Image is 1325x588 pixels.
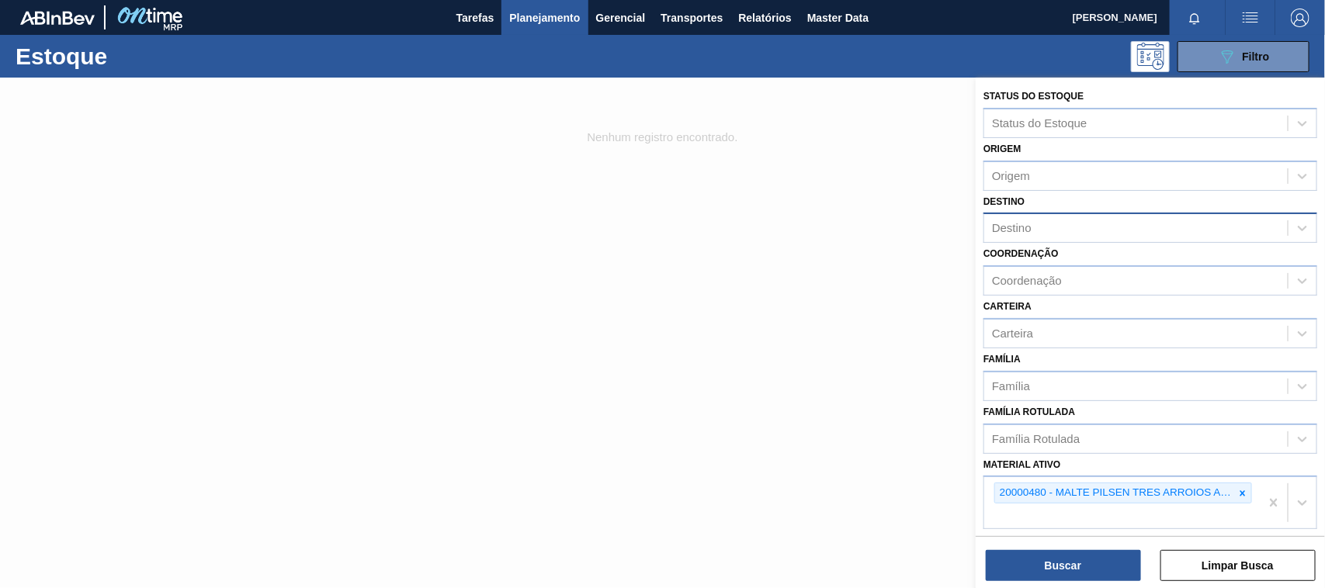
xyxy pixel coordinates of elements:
[807,9,869,27] span: Master Data
[983,459,1061,470] label: Material ativo
[992,432,1080,445] div: Família Rotulada
[20,11,95,25] img: TNhmsLtSVTkK8tSr43FrP2fwEKptu5GPRR3wAAAABJRU5ErkJggg==
[16,47,243,65] h1: Estoque
[983,406,1075,417] label: Família Rotulada
[992,379,1030,393] div: Família
[992,222,1032,235] div: Destino
[983,354,1021,365] label: Família
[983,301,1032,312] label: Carteira
[995,483,1234,503] div: 20000480 - MALTE PILSEN TRES ARROIOS ARGENTINO GRAN
[509,9,580,27] span: Planejamento
[1178,41,1309,72] button: Filtro
[1243,50,1270,63] span: Filtro
[1131,41,1170,72] div: Pogramando: nenhum usuário selecionado
[992,275,1062,288] div: Coordenação
[992,327,1033,340] div: Carteira
[661,9,723,27] span: Transportes
[992,116,1087,130] div: Status do Estoque
[983,248,1059,259] label: Coordenação
[992,169,1030,182] div: Origem
[1291,9,1309,27] img: Logout
[1241,9,1260,27] img: userActions
[983,196,1025,207] label: Destino
[738,9,791,27] span: Relatórios
[983,144,1021,154] label: Origem
[1170,7,1219,29] button: Notificações
[596,9,646,27] span: Gerencial
[983,91,1084,102] label: Status do Estoque
[456,9,494,27] span: Tarefas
